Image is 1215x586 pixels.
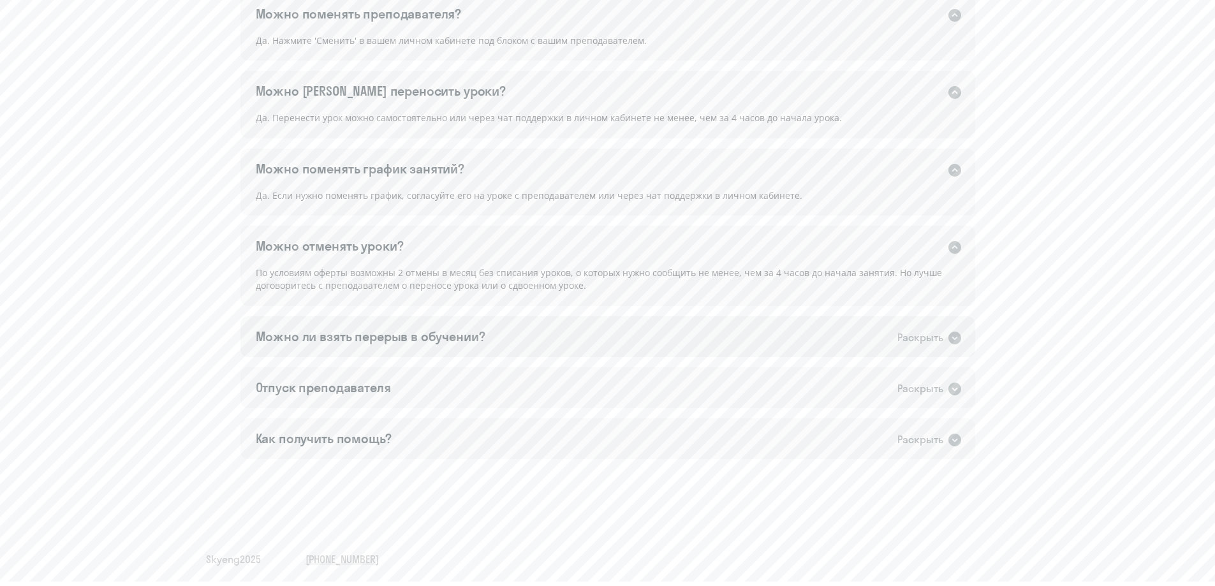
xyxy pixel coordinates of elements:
div: Можно [PERSON_NAME] переносить уроки? [256,82,506,100]
span: Skyeng 2025 [206,552,261,566]
div: Можно поменять график занятий? [256,160,465,178]
a: [PHONE_NUMBER] [306,552,379,566]
div: Да. Нажмите 'Сменить' в вашем личном кабинете под блоком с вашим преподавателем. [240,33,975,61]
div: Раскрыть [897,432,943,448]
div: Можно отменять уроки? [256,237,404,255]
div: Отпуск преподавателя [256,379,391,397]
div: Раскрыть [897,381,943,397]
div: Раскрыть [897,330,943,346]
div: По условиям оферты возможны 2 отмены в месяц без списания уроков, о которых нужно сообщить не мен... [240,265,975,305]
div: Как получить помощь? [256,430,392,448]
div: Да. Перенести урок можно самостоятельно или через чат поддержки в личном кабинете не менее, чем з... [240,110,975,138]
div: Да. Если нужно поменять график, согласуйте его на уроке с преподавателем или через чат поддержки ... [240,188,975,216]
div: Можно ли взять перерыв в обучении? [256,328,485,346]
div: Можно поменять преподавателя? [256,5,462,23]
